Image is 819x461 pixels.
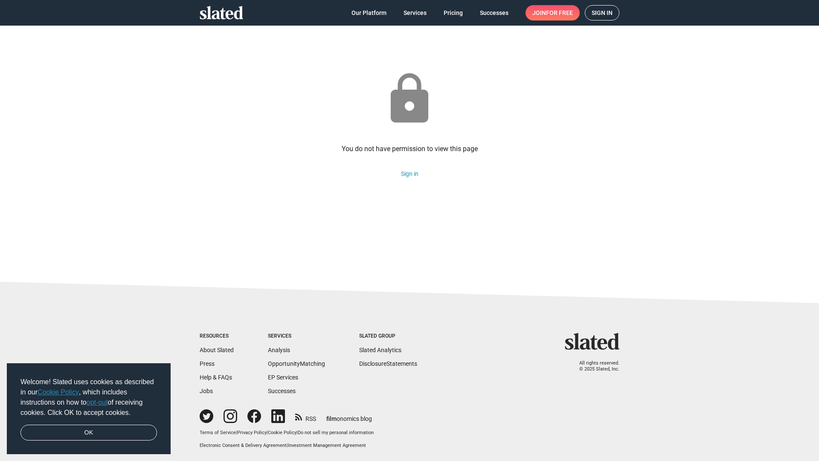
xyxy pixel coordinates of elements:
[298,430,374,436] button: Do not sell my personal information
[296,430,298,435] span: |
[268,333,325,340] div: Services
[268,360,325,367] a: OpportunityMatching
[359,347,401,353] a: Slated Analytics
[200,443,287,448] a: Electronic Consent & Delivery Agreement
[236,430,237,435] span: |
[268,374,298,381] a: EP Services
[200,374,232,381] a: Help & FAQs
[326,408,372,423] a: filmonomics blog
[351,5,386,20] span: Our Platform
[342,144,478,153] div: You do not have permission to view this page
[200,388,213,394] a: Jobs
[585,5,619,20] a: Sign in
[359,333,417,340] div: Slated Group
[570,360,619,373] p: All rights reserved. © 2025 Slated, Inc.
[267,430,268,435] span: |
[401,170,418,177] a: Sign in
[38,388,79,396] a: Cookie Policy
[200,360,215,367] a: Press
[87,399,108,406] a: opt-out
[20,377,157,418] span: Welcome! Slated uses cookies as described in our , which includes instructions on how to of recei...
[287,443,288,448] span: |
[268,430,296,435] a: Cookie Policy
[295,410,316,423] a: RSS
[326,415,337,422] span: film
[404,5,427,20] span: Services
[437,5,470,20] a: Pricing
[268,347,290,353] a: Analysis
[526,5,580,20] a: Joinfor free
[345,5,393,20] a: Our Platform
[480,5,508,20] span: Successes
[237,430,267,435] a: Privacy Policy
[359,360,417,367] a: DisclosureStatements
[200,347,234,353] a: About Slated
[381,71,438,127] mat-icon: lock
[473,5,515,20] a: Successes
[592,6,613,20] span: Sign in
[397,5,433,20] a: Services
[200,430,236,435] a: Terms of Service
[546,5,573,20] span: for free
[288,443,366,448] a: Investment Management Agreement
[200,333,234,340] div: Resources
[444,5,463,20] span: Pricing
[532,5,573,20] span: Join
[7,363,171,455] div: cookieconsent
[20,425,157,441] a: dismiss cookie message
[268,388,296,394] a: Successes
